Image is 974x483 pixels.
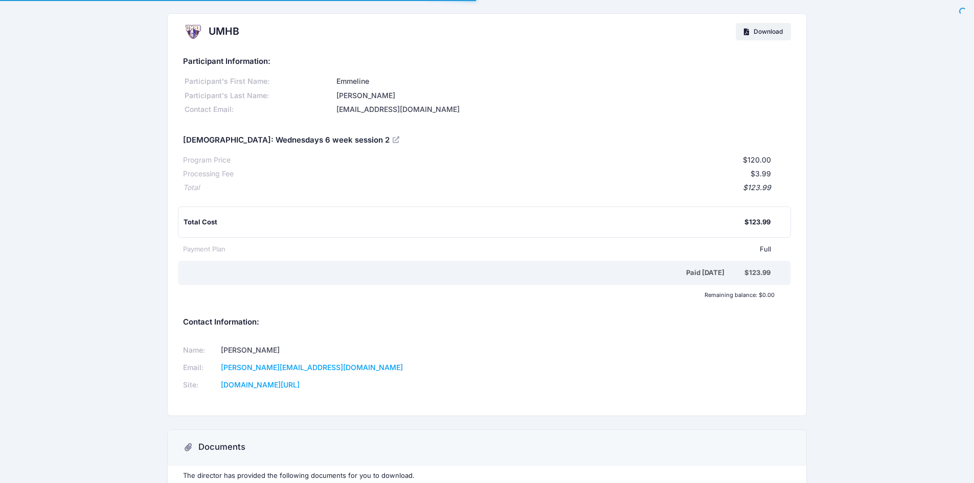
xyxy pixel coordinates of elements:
div: $123.99 [744,217,771,227]
div: Program Price [183,155,231,166]
div: Paid [DATE] [185,268,745,278]
a: [DOMAIN_NAME][URL] [221,380,300,389]
h2: UMHB [209,26,239,37]
td: Name: [183,342,218,359]
h5: Participant Information: [183,57,791,66]
div: Payment Plan [183,244,225,255]
div: Remaining balance: $0.00 [178,292,780,298]
span: Download [754,28,783,35]
div: $123.99 [199,182,772,193]
h5: [DEMOGRAPHIC_DATA]: Wednesdays 6 week session 2 [183,136,401,145]
p: The director has provided the following documents for you to download. [183,471,791,481]
span: $120.00 [743,155,771,164]
div: Emmeline [335,76,791,87]
div: Total Cost [184,217,745,227]
a: Download [736,23,791,40]
div: Participant's First Name: [183,76,335,87]
td: Site: [183,377,218,394]
div: $3.99 [234,169,772,179]
div: [PERSON_NAME] [335,90,791,101]
td: Email: [183,359,218,377]
h3: Documents [198,442,245,452]
h5: Contact Information: [183,318,791,327]
div: Processing Fee [183,169,234,179]
td: [PERSON_NAME] [218,342,474,359]
div: [EMAIL_ADDRESS][DOMAIN_NAME] [335,104,791,115]
div: Full [225,244,772,255]
div: $123.99 [744,268,771,278]
a: [PERSON_NAME][EMAIL_ADDRESS][DOMAIN_NAME] [221,363,403,372]
div: Participant's Last Name: [183,90,335,101]
a: View Registration Details [393,135,401,144]
div: Contact Email: [183,104,335,115]
div: Total [183,182,199,193]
